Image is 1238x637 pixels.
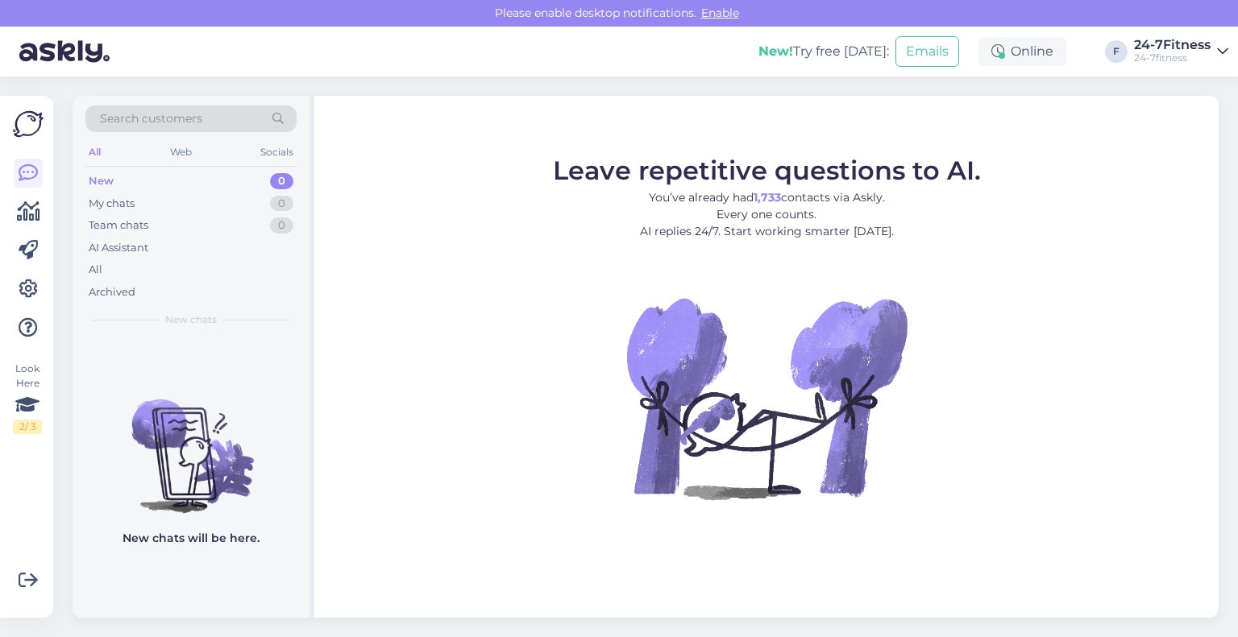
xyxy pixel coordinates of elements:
[257,142,297,163] div: Socials
[85,142,104,163] div: All
[89,196,135,212] div: My chats
[13,362,42,434] div: Look Here
[89,240,148,256] div: AI Assistant
[270,217,293,234] div: 0
[978,37,1066,66] div: Online
[89,284,135,300] div: Archived
[758,43,793,59] b: New!
[895,36,959,67] button: Emails
[754,190,781,205] b: 1,733
[1105,40,1128,63] div: F
[13,420,42,434] div: 2 / 3
[89,262,102,278] div: All
[13,109,44,139] img: Askly Logo
[1134,39,1228,64] a: 24-7Fitness24-7fitness
[123,530,260,547] p: New chats will be here.
[758,42,889,61] div: Try free [DATE]:
[1134,52,1211,64] div: 24-7fitness
[89,217,148,234] div: Team chats
[270,196,293,212] div: 0
[696,6,744,20] span: Enable
[621,253,912,543] img: No Chat active
[73,370,309,515] img: No chats
[167,142,195,163] div: Web
[165,312,217,327] span: New chats
[1134,39,1211,52] div: 24-7Fitness
[89,173,114,189] div: New
[553,189,981,240] p: You’ve already had contacts via Askly. Every one counts. AI replies 24/7. Start working smarter [...
[100,110,202,127] span: Search customers
[270,173,293,189] div: 0
[553,155,981,186] span: Leave repetitive questions to AI.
